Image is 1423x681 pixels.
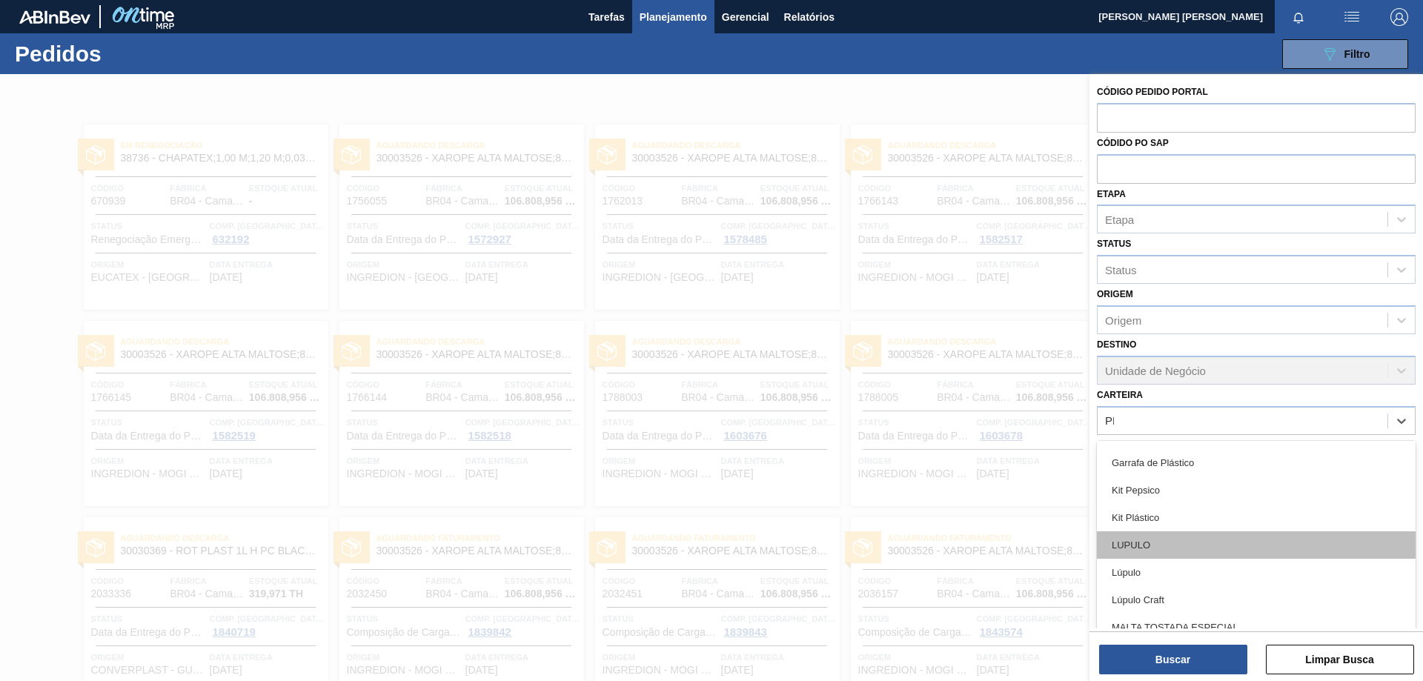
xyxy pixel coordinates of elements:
[1275,7,1322,27] button: Notificações
[1097,586,1416,614] div: Lúpulo Craft
[1105,264,1137,276] div: Status
[1282,39,1408,69] button: Filtro
[1097,531,1416,559] div: LUPULO
[722,8,769,26] span: Gerencial
[1343,8,1361,26] img: userActions
[1097,449,1416,476] div: Garrafa de Plástico
[1097,440,1142,451] label: Material
[1344,48,1370,60] span: Filtro
[784,8,835,26] span: Relatórios
[1390,8,1408,26] img: Logout
[19,10,90,24] img: TNhmsLtSVTkK8tSr43FrP2fwEKptu5GPRR3wAAAABJRU5ErkJggg==
[1097,614,1416,641] div: MALTA TOSTADA ESPECIAL
[1097,390,1143,400] label: Carteira
[15,45,236,62] h1: Pedidos
[1097,339,1136,350] label: Destino
[1097,476,1416,504] div: Kit Pepsico
[1097,189,1126,199] label: Etapa
[1097,504,1416,531] div: Kit Plástico
[588,8,625,26] span: Tarefas
[1097,289,1133,299] label: Origem
[1097,138,1169,148] label: Códido PO SAP
[1105,313,1141,326] div: Origem
[1097,239,1131,249] label: Status
[1097,559,1416,586] div: Lúpulo
[1105,213,1134,226] div: Etapa
[1097,87,1208,97] label: Código Pedido Portal
[640,8,707,26] span: Planejamento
